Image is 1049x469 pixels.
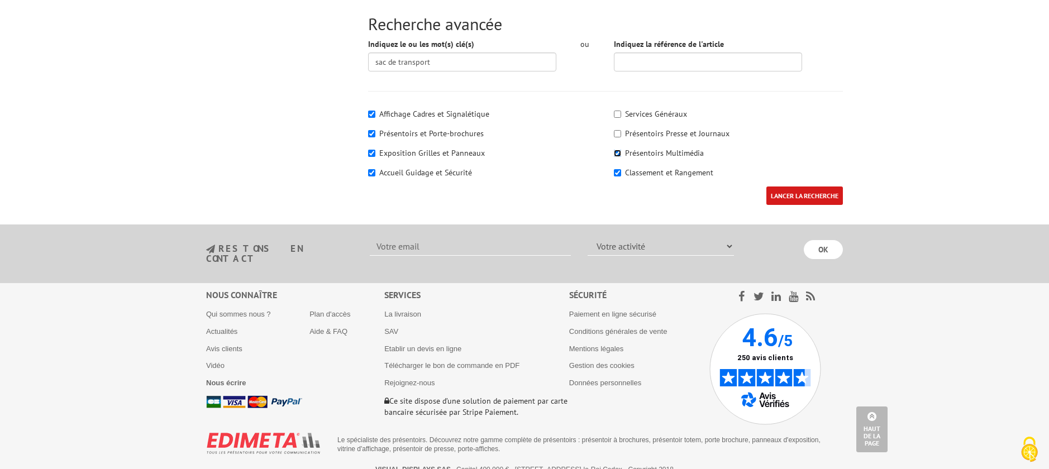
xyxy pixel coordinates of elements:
[625,128,729,138] label: Présentoirs Presse et Journaux
[766,186,843,205] input: LANCER LA RECHERCHE
[368,39,474,50] label: Indiquez le ou les mot(s) clé(s)
[569,327,667,336] a: Conditions générales de vente
[368,130,375,137] input: Présentoirs et Porte-brochures
[614,130,621,137] input: Présentoirs Presse et Journaux
[206,379,246,387] a: Nous écrire
[309,327,347,336] a: Aide & FAQ
[709,313,821,425] img: Avis Vérifiés - 4.6 sur 5 - 250 avis clients
[384,310,421,318] a: La livraison
[804,240,843,259] input: OK
[206,289,384,301] div: Nous connaître
[384,379,435,387] a: Rejoignez-nous
[379,148,485,158] label: Exposition Grilles et Panneaux
[368,150,375,157] input: Exposition Grilles et Panneaux
[370,237,571,256] input: Votre email
[625,109,687,119] label: Services Généraux
[614,39,724,50] label: Indiquez la référence de l'article
[614,169,621,176] input: Classement et Rangement
[206,244,353,264] h3: restons en contact
[384,361,519,370] a: Télécharger le bon de commande en PDF
[206,310,271,318] a: Qui sommes nous ?
[206,245,215,254] img: newsletter.jpg
[379,167,472,178] label: Accueil Guidage et Sécurité
[379,128,484,138] label: Présentoirs et Porte-brochures
[384,289,569,301] div: Services
[1010,431,1049,469] button: Cookies (fenêtre modale)
[379,109,489,119] label: Affichage Cadres et Signalétique
[384,344,461,353] a: Etablir un devis en ligne
[384,327,398,336] a: SAV
[625,167,713,178] label: Classement et Rangement
[206,327,237,336] a: Actualités
[368,15,843,33] h2: Recherche avancée
[569,379,641,387] a: Données personnelles
[856,406,888,452] a: Haut de la page
[569,310,656,318] a: Paiement en ligne sécurisé
[573,39,597,50] div: ou
[569,289,709,301] div: Sécurité
[614,150,621,157] input: Présentoirs Multimédia
[614,111,621,118] input: Services Généraux
[569,361,635,370] a: Gestion des cookies
[206,361,225,370] a: Vidéo
[337,435,835,453] p: Le spécialiste des présentoirs. Découvrez notre gamme complète de présentoirs : présentoir à broc...
[368,169,375,176] input: Accueil Guidage et Sécurité
[625,148,704,158] label: Présentoirs Multimédia
[368,111,375,118] input: Affichage Cadres et Signalétique
[309,310,350,318] a: Plan d'accès
[569,344,624,353] a: Mentions légales
[206,344,242,353] a: Avis clients
[384,395,569,418] p: Ce site dispose d’une solution de paiement par carte bancaire sécurisée par Stripe Paiement.
[1015,435,1043,463] img: Cookies (fenêtre modale)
